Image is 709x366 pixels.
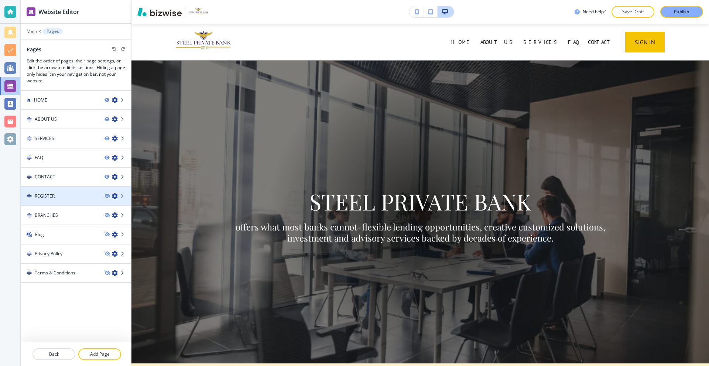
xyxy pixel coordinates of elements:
img: Banner Image [131,61,709,363]
img: Drag [27,155,32,160]
div: HOME [21,91,131,110]
img: Bizwise Logo [137,7,182,16]
h4: REGISTER [35,193,55,199]
img: Drag [27,117,32,122]
button: Pages [43,28,63,34]
div: BlogBlog [21,225,131,244]
h2: Website Editor [38,7,79,16]
button: Publish [660,6,703,18]
div: DragABOUT US [21,110,131,129]
p: CONTACT [588,38,612,46]
p: Save Draft [621,8,645,15]
p: Pages [47,29,59,34]
div: DragFAQ [21,148,131,168]
div: DragSERVICES [21,129,131,148]
img: Drag [27,270,32,276]
img: Steel Private Bank [176,26,231,57]
img: Drag [27,136,32,141]
h4: CONTACT [35,174,55,180]
h4: Blog [35,231,44,238]
div: DragREGISTER [21,187,131,206]
div: DragTerms & Conditions [21,264,131,283]
p: FAQ [568,38,579,46]
img: editor icon [27,7,35,16]
span: SIGN IN [635,38,655,47]
p: offers what most banks cannot-flexible lending opportunities, creative customized solutions, inve... [218,221,623,243]
h2: Pages [27,45,41,53]
div: DragBRANCHES [21,206,131,225]
img: Blog [27,232,32,237]
button: Add Page [78,348,121,360]
p: Publish [674,8,689,15]
div: DragCONTACT [21,168,131,187]
img: Drag [27,174,32,179]
h4: BRANCHES [35,212,58,219]
h3: Edit the order of pages, their page settings, or click the arrow to edit its sections. Hiding a p... [27,58,125,84]
a: SIGN IN [625,32,665,52]
h4: Terms & Conditions [35,270,75,276]
p: SERVICES [523,38,559,46]
img: Drag [27,213,32,218]
img: Drag [27,194,32,199]
div: DragPrivacy Policy [21,244,131,264]
button: Back [32,348,75,360]
h4: HOME [34,97,47,103]
button: Save Draft [612,6,654,18]
h4: Privacy Policy [35,250,62,257]
button: Main [27,29,37,34]
p: HOME [451,38,472,46]
p: Add Page [79,351,120,358]
p: STEEL PRIVATE BANK [218,188,623,215]
h4: ABOUT US [35,116,57,123]
p: Back [33,351,75,358]
h4: SERVICES [35,135,54,142]
p: ABOUT US [480,38,514,46]
h3: Need help? [583,8,606,15]
img: Drag [27,251,32,256]
h4: FAQ [35,154,43,161]
img: Your Logo [188,6,208,17]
